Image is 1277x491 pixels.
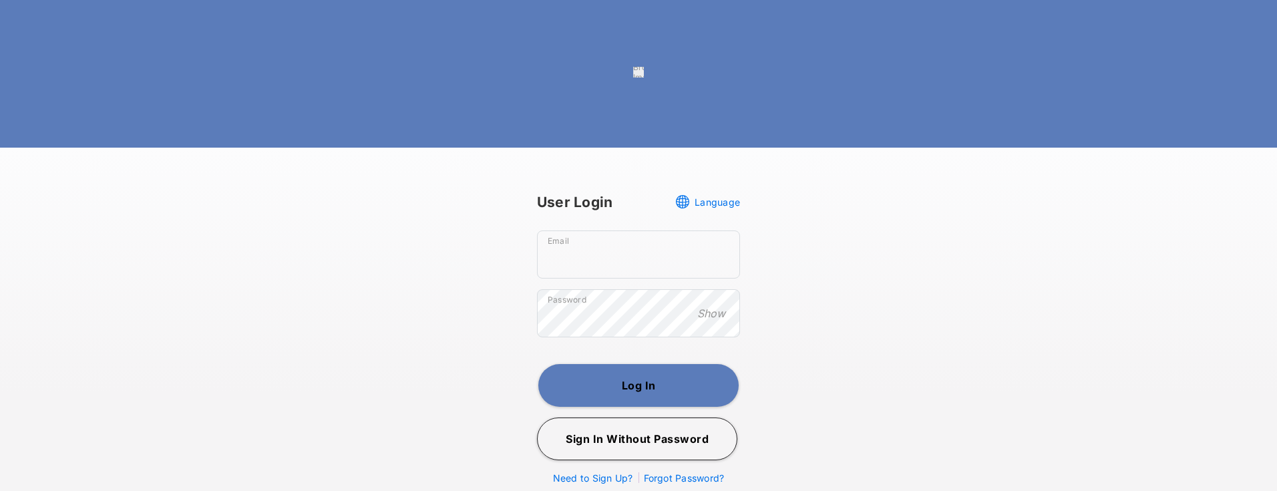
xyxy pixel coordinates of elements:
[693,306,729,321] button: Show
[537,194,612,210] span: User Login
[537,418,737,460] button: Sign In Without Password
[644,472,725,484] a: Forgot Password?
[676,195,740,208] a: Language
[538,364,739,407] button: Log In
[553,472,633,484] a: Need to Sign Up?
